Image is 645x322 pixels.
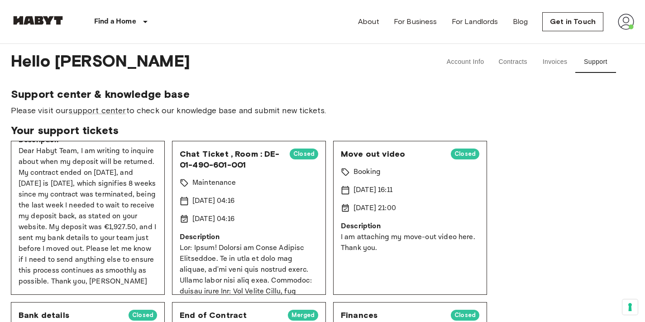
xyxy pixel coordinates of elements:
p: [DATE] 04:16 [192,196,234,207]
span: Chat Ticket , Room : DE-01-490-601-001 [180,149,282,170]
span: Bank details [19,310,121,321]
span: End of Contract [180,310,281,321]
img: avatar [618,14,634,30]
span: Merged [288,311,318,320]
p: Description [341,221,479,232]
span: Closed [129,311,157,320]
a: For Landlords [452,16,498,27]
button: Account Info [440,51,492,73]
p: [DATE] 04:16 [192,214,234,225]
span: Move out video [341,149,444,159]
span: Closed [290,149,318,159]
p: [DATE] 16:11 [354,185,392,196]
p: Maintenance [192,178,236,188]
button: Support [575,51,616,73]
button: Invoices [535,51,575,73]
img: Habyt [11,16,65,25]
p: I am attaching my move-out video here. Thank you. [341,232,479,254]
span: Please visit our to check our knowledge base and submit new tickets. [11,105,634,116]
a: support center [68,106,126,115]
span: Support center & knowledge base [11,87,634,101]
button: Your consent preferences for tracking technologies [622,299,638,315]
a: Blog [513,16,528,27]
a: About [358,16,379,27]
p: Description [180,232,318,243]
p: Booking [354,167,381,178]
p: Find a Home [94,16,136,27]
span: Closed [451,311,479,320]
a: For Business [394,16,437,27]
p: [DATE] 21:00 [354,203,396,214]
span: Hello [PERSON_NAME] [11,51,414,73]
span: Closed [451,149,479,159]
p: Dear Habyt Team, I am writing to inquire about when my deposit will be returned. My contract ende... [19,146,157,287]
button: Contracts [491,51,535,73]
span: Finances [341,310,444,321]
a: Get in Touch [542,12,603,31]
span: Your support tickets [11,124,634,137]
